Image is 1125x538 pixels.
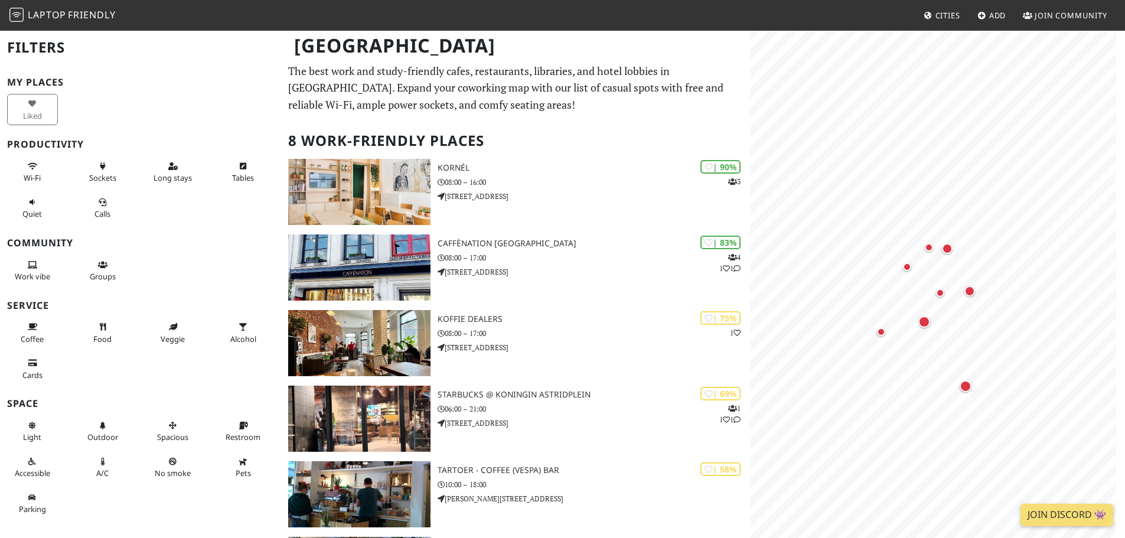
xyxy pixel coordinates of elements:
a: Starbucks @ Koningin Astridplein | 69% 111 Starbucks @ Koningin Astridplein 06:00 – 21:00 [STREET... [281,386,750,452]
h3: My Places [7,77,274,88]
p: 06:00 – 21:00 [438,403,750,415]
img: LaptopFriendly [9,8,24,22]
img: Starbucks @ Koningin Astridplein [288,386,431,452]
span: Air conditioned [96,468,109,478]
p: 10:00 – 18:00 [438,479,750,490]
h3: Kornél [438,163,750,173]
h3: Space [7,398,274,409]
button: Calls [77,193,128,224]
div: Map marker [922,240,936,255]
button: Sockets [77,156,128,188]
button: Food [77,317,128,348]
span: Veggie [161,334,185,344]
div: Map marker [900,260,914,274]
button: Cards [7,353,58,384]
span: Restroom [226,432,260,442]
span: Video/audio calls [94,208,110,219]
p: 08:00 – 16:00 [438,177,750,188]
button: Quiet [7,193,58,224]
a: Kornél | 90% 3 Kornél 08:00 – 16:00 [STREET_ADDRESS] [281,159,750,225]
a: Tartoer - Coffee (Vespa) Bar | 58% Tartoer - Coffee (Vespa) Bar 10:00 – 18:00 [PERSON_NAME][STREE... [281,461,750,527]
span: Work-friendly tables [232,172,254,183]
div: Map marker [962,283,977,299]
button: Accessible [7,452,58,483]
span: Add [989,10,1006,21]
span: Smoke free [155,468,191,478]
span: Group tables [90,271,116,282]
div: | 69% [700,387,741,400]
p: [PERSON_NAME][STREET_ADDRESS] [438,493,750,504]
img: Tartoer - Coffee (Vespa) Bar [288,461,431,527]
h3: Caffènation [GEOGRAPHIC_DATA] [438,239,750,249]
button: Long stays [148,156,198,188]
span: Laptop [28,8,66,21]
button: Wi-Fi [7,156,58,188]
h3: Starbucks @ Koningin Astridplein [438,390,750,400]
a: LaptopFriendly LaptopFriendly [9,5,116,26]
div: Map marker [957,378,974,394]
button: Groups [77,255,128,286]
button: Restroom [218,416,269,447]
div: | 58% [700,462,741,476]
button: Pets [218,452,269,483]
h3: Tartoer - Coffee (Vespa) Bar [438,465,750,475]
span: Pet friendly [236,468,251,478]
span: Join Community [1035,10,1107,21]
h3: Koffie Dealers [438,314,750,324]
span: Coffee [21,334,44,344]
a: Cities [919,5,965,26]
p: [STREET_ADDRESS] [438,266,750,278]
button: Light [7,416,58,447]
a: Join Community [1018,5,1112,26]
h3: Community [7,237,274,249]
button: Parking [7,488,58,519]
button: Alcohol [218,317,269,348]
p: [STREET_ADDRESS] [438,342,750,353]
p: 08:00 – 17:00 [438,328,750,339]
span: Alcohol [230,334,256,344]
p: 3 [728,176,741,187]
span: Stable Wi-Fi [24,172,41,183]
img: Koffie Dealers [288,310,431,376]
div: Map marker [933,286,947,300]
div: | 75% [700,311,741,325]
div: Map marker [874,325,888,339]
div: | 83% [700,236,741,249]
span: Accessible [15,468,50,478]
h3: Productivity [7,139,274,150]
span: Long stays [154,172,192,183]
img: Caffènation Antwerp City Center [288,234,431,301]
button: Outdoor [77,416,128,447]
span: Power sockets [89,172,116,183]
p: The best work and study-friendly cafes, restaurants, libraries, and hotel lobbies in [GEOGRAPHIC_... [288,63,743,113]
p: 1 1 1 [719,403,741,425]
span: Food [93,334,112,344]
button: Spacious [148,416,198,447]
span: Spacious [157,432,188,442]
div: Map marker [916,314,932,330]
a: Caffènation Antwerp City Center | 83% 411 Caffènation [GEOGRAPHIC_DATA] 08:00 – 17:00 [STREET_ADD... [281,234,750,301]
h3: Service [7,300,274,311]
button: Veggie [148,317,198,348]
h2: Filters [7,30,274,66]
h1: [GEOGRAPHIC_DATA] [285,30,748,62]
button: A/C [77,452,128,483]
button: Coffee [7,317,58,348]
button: Tables [218,156,269,188]
div: | 90% [700,160,741,174]
div: Map marker [940,241,955,256]
a: Add [973,5,1011,26]
button: Work vibe [7,255,58,286]
span: Natural light [23,432,41,442]
p: [STREET_ADDRESS] [438,418,750,429]
span: Friendly [68,8,115,21]
span: Outdoor area [87,432,118,442]
span: Cities [935,10,960,21]
h2: 8 Work-Friendly Places [288,123,743,159]
a: Koffie Dealers | 75% 1 Koffie Dealers 08:00 – 17:00 [STREET_ADDRESS] [281,310,750,376]
a: Join Discord 👾 [1020,504,1113,526]
p: [STREET_ADDRESS] [438,191,750,202]
span: People working [15,271,50,282]
img: Kornél [288,159,431,225]
p: 1 [730,327,741,338]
